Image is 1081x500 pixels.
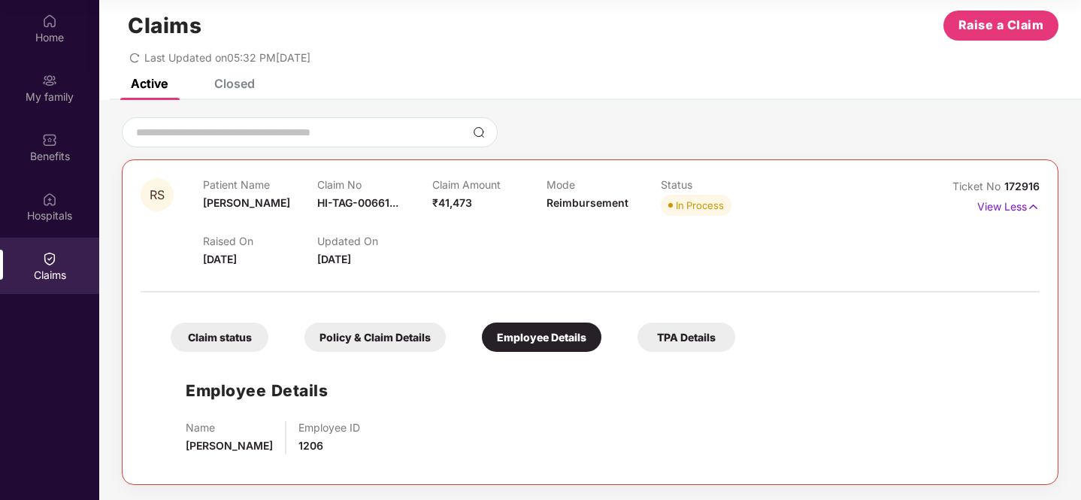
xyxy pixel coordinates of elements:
[676,198,724,213] div: In Process
[203,196,290,209] span: [PERSON_NAME]
[171,323,268,352] div: Claim status
[304,323,446,352] div: Policy & Claim Details
[203,253,237,265] span: [DATE]
[432,196,472,209] span: ₹41,473
[131,76,168,91] div: Active
[203,235,317,247] p: Raised On
[298,439,323,452] span: 1206
[958,16,1044,35] span: Raise a Claim
[317,235,431,247] p: Updated On
[317,178,431,191] p: Claim No
[42,14,57,29] img: svg+xml;base64,PHN2ZyBpZD0iSG9tZSIgeG1sbnM9Imh0dHA6Ly93d3cudzMub3JnLzIwMDAvc3ZnIiB3aWR0aD0iMjAiIG...
[432,178,547,191] p: Claim Amount
[150,189,165,202] span: RS
[144,51,310,64] span: Last Updated on 05:32 PM[DATE]
[186,439,273,452] span: [PERSON_NAME]
[547,178,661,191] p: Mode
[977,195,1040,215] p: View Less
[203,178,317,191] p: Patient Name
[42,73,57,88] img: svg+xml;base64,PHN2ZyB3aWR0aD0iMjAiIGhlaWdodD0iMjAiIHZpZXdCb3g9IjAgMCAyMCAyMCIgZmlsbD0ibm9uZSIgeG...
[1027,198,1040,215] img: svg+xml;base64,PHN2ZyB4bWxucz0iaHR0cDovL3d3dy53My5vcmcvMjAwMC9zdmciIHdpZHRoPSIxNyIgaGVpZ2h0PSIxNy...
[637,323,735,352] div: TPA Details
[943,11,1058,41] button: Raise a Claim
[128,13,201,38] h1: Claims
[473,126,485,138] img: svg+xml;base64,PHN2ZyBpZD0iU2VhcmNoLTMyeDMyIiB4bWxucz0iaHR0cDovL3d3dy53My5vcmcvMjAwMC9zdmciIHdpZH...
[214,76,255,91] div: Closed
[1004,180,1040,192] span: 172916
[186,378,328,403] h1: Employee Details
[317,196,398,209] span: HI-TAG-00661...
[42,251,57,266] img: svg+xml;base64,PHN2ZyBpZD0iQ2xhaW0iIHhtbG5zPSJodHRwOi8vd3d3LnczLm9yZy8yMDAwL3N2ZyIgd2lkdGg9IjIwIi...
[42,192,57,207] img: svg+xml;base64,PHN2ZyBpZD0iSG9zcGl0YWxzIiB4bWxucz0iaHR0cDovL3d3dy53My5vcmcvMjAwMC9zdmciIHdpZHRoPS...
[298,421,360,434] p: Employee ID
[186,421,273,434] p: Name
[42,132,57,147] img: svg+xml;base64,PHN2ZyBpZD0iQmVuZWZpdHMiIHhtbG5zPSJodHRwOi8vd3d3LnczLm9yZy8yMDAwL3N2ZyIgd2lkdGg9Ij...
[129,51,140,64] span: redo
[952,180,1004,192] span: Ticket No
[661,178,775,191] p: Status
[482,323,601,352] div: Employee Details
[317,253,351,265] span: [DATE]
[547,196,628,209] span: Reimbursement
